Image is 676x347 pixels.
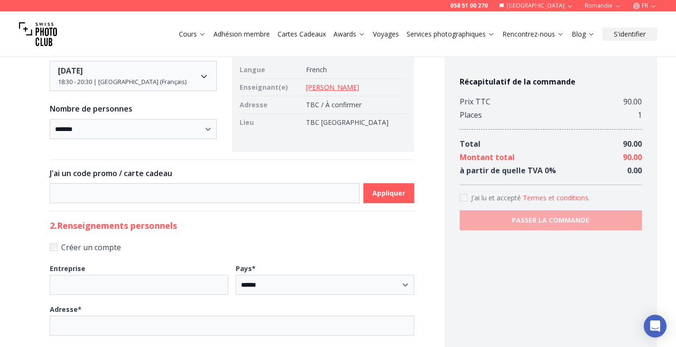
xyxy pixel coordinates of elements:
[330,28,369,41] button: Awards
[236,275,414,295] select: Pays*
[460,210,642,230] button: PASSER LA COMMANDE
[627,165,642,176] span: 0.00
[213,29,270,39] a: Adhésion membre
[638,108,642,122] div: 1
[236,264,256,273] b: Pays *
[623,95,642,108] div: 90.00
[240,96,303,113] td: Adresse
[460,150,515,164] div: Montant total
[278,29,326,39] a: Cartes Cadeaux
[302,96,406,113] td: TBC / À confirmer
[50,219,414,232] h2: 2. Renseignements personnels
[523,193,590,203] button: Accept termsJ'ai lu et accepté
[274,28,330,41] button: Cartes Cadeaux
[306,83,359,92] a: [PERSON_NAME]
[644,315,667,338] div: Open Intercom Messenger
[499,28,568,41] button: Rencontrez-nous
[572,29,595,39] a: Blog
[372,188,405,198] b: Appliquer
[602,28,657,41] button: S'identifier
[240,113,303,131] td: Lieu
[50,103,217,114] h3: Nombre de personnes
[19,15,57,53] img: Swiss photo club
[623,139,642,149] span: 90.00
[240,61,303,79] td: Langue
[460,194,467,201] input: Accept terms
[502,29,564,39] a: Rencontrez-nous
[460,164,556,177] div: à partir de quelle TVA 0 %
[460,108,482,122] div: Places
[407,29,495,39] a: Services photographiques
[460,137,481,150] div: Total
[460,76,642,87] h4: Récapitulatif de la commande
[50,316,414,336] input: Adresse*
[302,61,406,79] td: French
[403,28,499,41] button: Services photographiques
[50,168,414,179] h3: J'ai un code promo / carte cadeau
[450,2,488,9] a: 058 51 00 270
[373,29,399,39] a: Voyages
[512,216,589,225] b: PASSER LA COMMANDE
[50,275,228,295] input: Entreprise
[623,152,642,162] span: 90.00
[50,264,85,273] b: Entreprise
[210,28,274,41] button: Adhésion membre
[471,193,523,202] span: J'ai lu et accepté
[333,29,365,39] a: Awards
[175,28,210,41] button: Cours
[50,241,414,254] label: Créer un compte
[50,61,217,91] button: Date
[460,95,491,108] div: Prix TTC
[50,244,57,251] input: Créer un compte
[179,29,206,39] a: Cours
[568,28,599,41] button: Blog
[363,183,414,203] button: Appliquer
[302,113,406,131] td: TBC [GEOGRAPHIC_DATA]
[240,78,303,96] td: Enseignant(e)
[50,305,82,314] b: Adresse *
[369,28,403,41] button: Voyages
